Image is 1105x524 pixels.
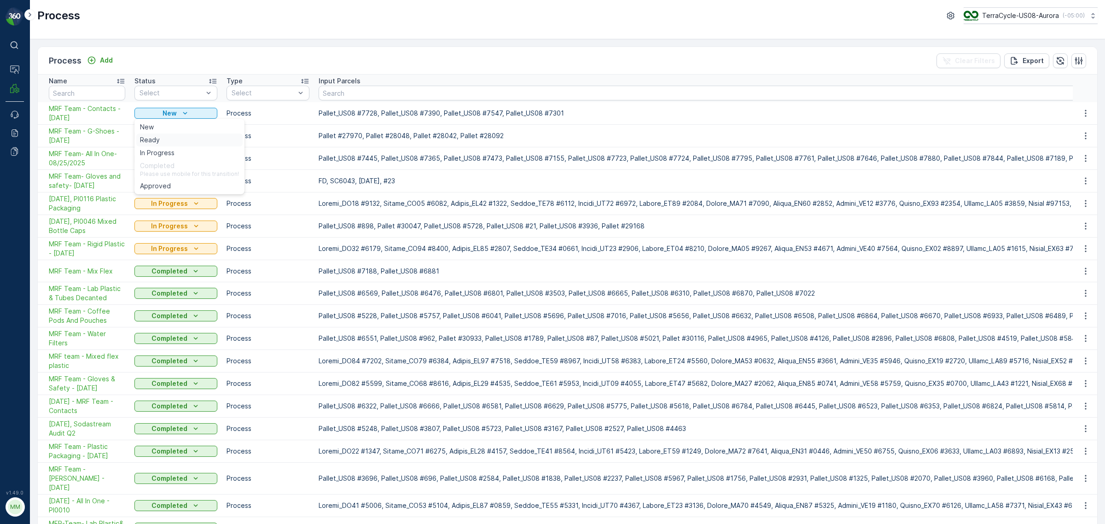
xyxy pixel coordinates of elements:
span: MRF Team - Plastic Packaging - [DATE] [49,442,125,460]
span: [DATE] - MRF Team - Contacts [49,397,125,415]
a: MRF Team - Contacts - 08/26/2025 [49,104,125,122]
td: Process [222,463,314,495]
p: Select [232,88,295,98]
td: Process [222,395,314,418]
td: Process [222,350,314,373]
p: Process [49,54,81,67]
p: New [163,109,177,118]
button: Export [1004,53,1049,68]
p: In Progress [151,199,188,208]
p: Completed [151,311,187,320]
p: Completed [151,379,187,388]
img: logo [6,7,24,26]
button: Completed [134,473,217,484]
td: Process [222,282,314,305]
input: Search [49,86,125,100]
a: 7/22/25, Sodastream Audit Q2 [49,419,125,438]
p: ( -05:00 ) [1063,12,1085,19]
button: Completed [134,500,217,511]
a: MRF Team - Rigid Plastic - 8/13/25 [49,239,125,258]
p: Export [1023,56,1044,65]
button: In Progress [134,221,217,232]
td: Process [222,305,314,327]
button: Completed [134,355,217,367]
td: Process [222,147,314,170]
button: In Progress [134,198,217,209]
a: MRF Team- Gloves and safety- 08/22/25 [49,172,125,190]
a: MRF Team - Kiehl's - 7/15/25 [49,465,125,492]
p: Name [49,76,67,86]
button: Completed [134,266,217,277]
td: Process [222,192,314,215]
span: Approved [140,181,171,191]
a: MRF Team - Gloves & Safety - 8/04/2025 [49,374,125,393]
p: In Progress [151,244,188,253]
p: Completed [151,424,187,433]
a: MRF Team - Mix Flex [49,267,125,276]
a: MRF Team - Coffee Pods And Pouches [49,307,125,325]
span: MRF Team - [PERSON_NAME] - [DATE] [49,465,125,492]
p: Completed [151,447,187,456]
p: Status [134,76,156,86]
td: Process [222,170,314,192]
p: TerraCycle-US08-Aurora [982,11,1059,20]
ul: New [134,119,244,194]
button: Completed [134,423,217,434]
span: MRF Team - Gloves & Safety - [DATE] [49,374,125,393]
a: MRF Team- All In One-08/25/2025 [49,149,125,168]
p: In Progress [151,221,188,231]
button: Completed [134,310,217,321]
a: MRF Team - G-Shoes - 08/25/2025 [49,127,125,145]
a: 08/20/25, PI0116 Plastic Packaging [49,194,125,213]
a: 08/19/25, PI0046 Mixed Bottle Caps [49,217,125,235]
a: MRF team - Mixed flex plastic [49,352,125,370]
td: Process [222,215,314,238]
button: Completed [134,446,217,457]
p: Select [140,88,203,98]
button: Completed [134,288,217,299]
td: Process [222,373,314,395]
a: MRF Team - Lab Plastic & Tubes Decanted [49,284,125,303]
td: Process [222,495,314,517]
p: Completed [151,356,187,366]
td: Process [222,260,314,282]
td: Process [222,125,314,147]
td: Process [222,238,314,260]
button: MM [6,497,24,517]
p: Completed [151,334,187,343]
td: Process [222,102,314,125]
button: Completed [134,401,217,412]
span: MRF Team - G-Shoes - [DATE] [49,127,125,145]
span: MRF Team - Contacts - [DATE] [49,104,125,122]
button: Add [83,55,116,66]
td: Process [222,440,314,463]
span: [DATE], PI0046 Mixed Bottle Caps [49,217,125,235]
span: In Progress [140,148,174,157]
div: MM [8,500,23,514]
a: 2025-08-01 - MRF Team - Contacts [49,397,125,415]
p: Clear Filters [955,56,995,65]
button: In Progress [134,243,217,254]
p: Add [100,56,113,65]
span: [DATE], Sodastream Audit Q2 [49,419,125,438]
span: New [140,122,154,132]
span: v 1.49.0 [6,490,24,495]
p: Process [37,8,80,23]
span: [DATE] - All In One - PI0010 [49,496,125,515]
img: image_ci7OI47.png [964,11,978,21]
a: MRF Team - Water Filters [49,329,125,348]
td: Process [222,418,314,440]
button: Completed [134,333,217,344]
button: New [134,108,217,119]
p: Completed [151,289,187,298]
a: 2025-07-15 - All In One - PI0010 [49,496,125,515]
a: MRF Team - Plastic Packaging - 7/21/25 [49,442,125,460]
p: Type [227,76,243,86]
span: Ready [140,135,160,145]
span: MRF Team - Rigid Plastic - [DATE] [49,239,125,258]
p: Completed [151,501,187,510]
